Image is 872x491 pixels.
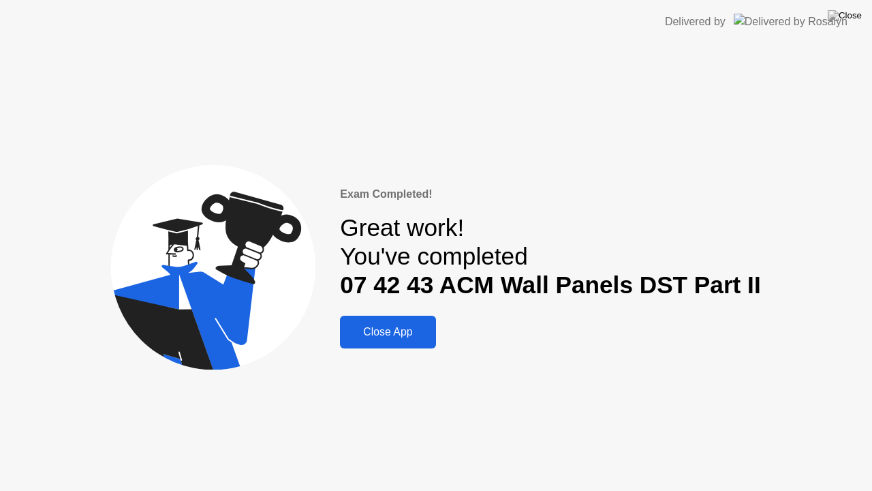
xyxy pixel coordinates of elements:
[340,213,760,300] div: Great work! You've completed
[344,326,431,338] div: Close App
[828,10,862,21] img: Close
[340,271,760,298] b: 07 42 43 ACM Wall Panels DST Part II
[340,316,435,348] button: Close App
[665,14,726,30] div: Delivered by
[340,186,760,203] div: Exam Completed!
[734,14,847,29] img: Delivered by Rosalyn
